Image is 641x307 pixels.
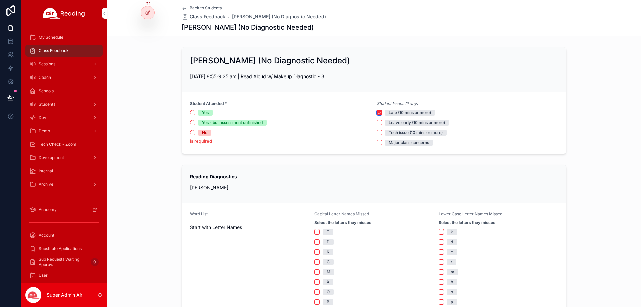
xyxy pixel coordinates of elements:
[25,165,103,177] a: Internal
[182,13,225,20] a: Class Feedback
[439,220,496,225] strong: Select the letters they missed
[47,292,82,298] p: Super Admin Air
[25,71,103,84] a: Coach
[190,101,227,106] strong: Student Attended *
[25,178,103,190] a: Archive
[190,174,237,179] strong: Reading Diagnostics
[21,27,107,283] div: scrollable content
[451,289,453,295] div: o
[202,130,207,136] div: No
[451,239,453,245] div: d
[451,249,453,255] div: e
[182,5,222,11] a: Back to Students
[232,13,326,20] a: [PERSON_NAME] (No Diagnostic Needed)
[25,229,103,241] a: Account
[25,45,103,57] a: Class Feedback
[439,211,502,216] span: Lower Case Letter Names Missed
[39,233,54,238] span: Account
[39,155,64,160] span: Development
[39,102,55,107] span: Students
[389,120,445,126] div: Leave early (10 mins or more)
[25,112,103,124] a: Dev
[25,98,103,110] a: Students
[190,73,558,80] p: [DATE] 8:55-9:25 am | Read Aloud w/ Makeup Diagnostic - 3
[39,168,53,174] span: Internal
[327,269,330,275] div: M
[25,256,103,268] a: Sub Requests Waiting Approval0
[39,48,69,53] span: Class Feedback
[39,75,51,80] span: Coach
[25,204,103,216] a: Academy
[327,279,329,285] div: X
[39,246,82,251] span: Substitute Applications
[25,138,103,150] a: Tech Check - Zoom
[190,55,350,66] h2: [PERSON_NAME] (No Diagnostic Needed)
[389,130,443,136] div: Tech issue (10 mins or more)
[91,258,99,266] div: 0
[190,5,222,11] span: Back to Students
[190,211,208,216] span: Word List
[25,58,103,70] a: Sessions
[327,229,329,235] div: T
[389,140,429,146] div: Major class concerns
[377,101,418,106] em: Student Issues (if any)
[39,257,88,267] span: Sub Requests Waiting Approval
[327,299,329,305] div: B
[39,61,55,67] span: Sessions
[190,138,371,144] p: is required
[190,13,225,20] span: Class Feedback
[314,211,369,216] span: Capital Letter Names Missed
[327,289,330,295] div: O
[39,88,54,94] span: Schools
[43,8,85,19] img: App logo
[451,299,453,305] div: a
[182,23,314,32] h1: [PERSON_NAME] (No Diagnostic Needed)
[389,110,431,116] div: Late (10 mins or more)
[451,279,453,285] div: b
[327,249,329,255] div: K
[39,142,76,147] span: Tech Check - Zoom
[451,229,453,235] div: k
[190,184,558,191] p: [PERSON_NAME]
[202,120,263,126] div: Yes - but assessment unfinished
[327,259,330,265] div: G
[39,207,57,212] span: Academy
[451,269,454,275] div: m
[190,224,309,231] span: Start with Letter Names
[25,125,103,137] a: Demo
[25,243,103,255] a: Substitute Applications
[202,110,209,116] div: Yes
[25,152,103,164] a: Development
[39,115,46,120] span: Dev
[39,273,48,278] span: User
[39,182,53,187] span: Archive
[25,269,103,281] a: User
[314,220,372,225] strong: Select the letters they missed
[39,128,50,134] span: Demo
[327,239,330,245] div: D
[451,259,452,265] div: r
[25,85,103,97] a: Schools
[25,31,103,43] a: My Schedule
[39,35,63,40] span: My Schedule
